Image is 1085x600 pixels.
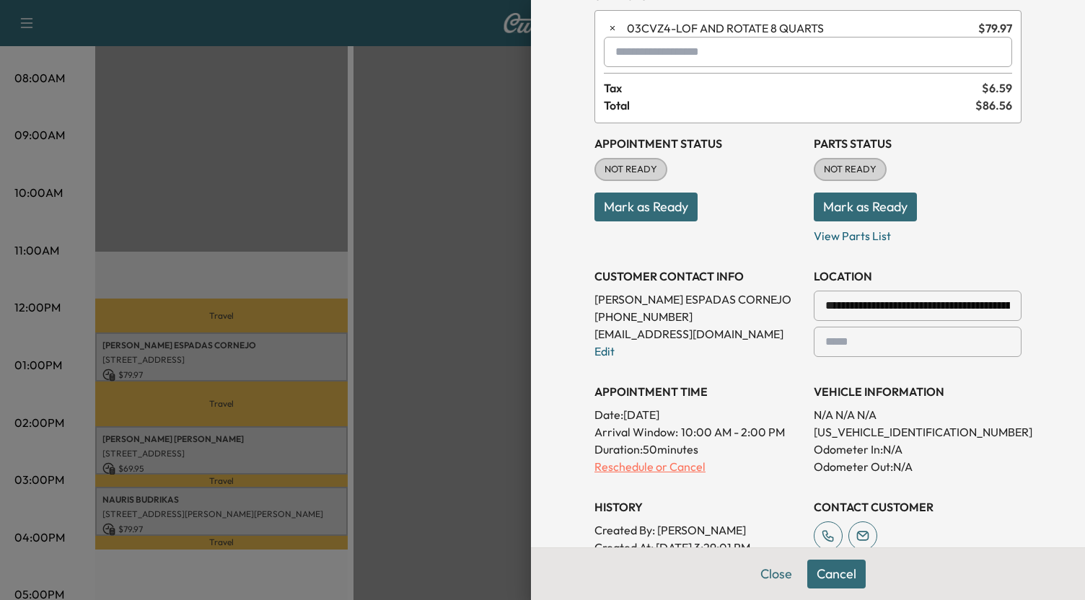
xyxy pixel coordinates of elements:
[594,521,802,539] p: Created By : [PERSON_NAME]
[594,308,802,325] p: [PHONE_NUMBER]
[594,458,802,475] p: Reschedule or Cancel
[814,221,1022,244] p: View Parts List
[604,79,982,97] span: Tax
[814,268,1022,285] h3: LOCATION
[814,406,1022,423] p: N/A N/A N/A
[814,498,1022,516] h3: CONTACT CUSTOMER
[594,406,802,423] p: Date: [DATE]
[627,19,972,37] span: LOF AND ROTATE 8 QUARTS
[814,383,1022,400] h3: VEHICLE INFORMATION
[975,97,1012,114] span: $ 86.56
[596,162,666,177] span: NOT READY
[594,291,802,308] p: [PERSON_NAME] ESPADAS CORNEJO
[594,193,698,221] button: Mark as Ready
[978,19,1012,37] span: $ 79.97
[594,498,802,516] h3: History
[594,441,802,458] p: Duration: 50 minutes
[594,423,802,441] p: Arrival Window:
[681,423,785,441] span: 10:00 AM - 2:00 PM
[815,162,885,177] span: NOT READY
[814,135,1022,152] h3: Parts Status
[604,97,975,114] span: Total
[814,423,1022,441] p: [US_VEHICLE_IDENTIFICATION_NUMBER]
[594,325,802,343] p: [EMAIL_ADDRESS][DOMAIN_NAME]
[751,560,801,588] button: Close
[814,458,1022,475] p: Odometer Out: N/A
[594,383,802,400] h3: APPOINTMENT TIME
[982,79,1012,97] span: $ 6.59
[814,441,1022,458] p: Odometer In: N/A
[594,135,802,152] h3: Appointment Status
[594,539,802,556] p: Created At : [DATE] 3:29:01 PM
[807,560,866,588] button: Cancel
[814,193,917,221] button: Mark as Ready
[594,344,615,358] a: Edit
[594,268,802,285] h3: CUSTOMER CONTACT INFO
